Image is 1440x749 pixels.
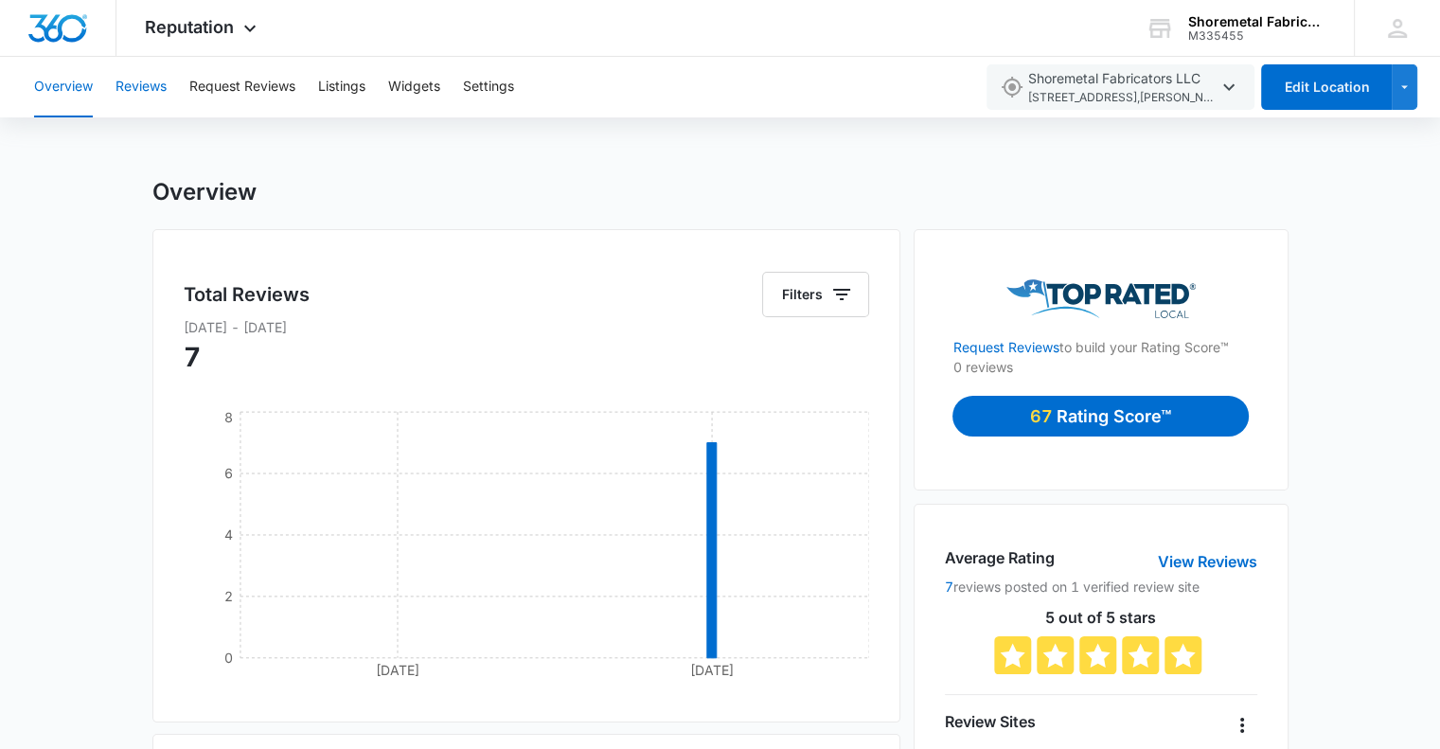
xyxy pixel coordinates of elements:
[34,57,93,117] button: Overview
[945,710,1036,733] h4: Review Sites
[952,318,1249,357] p: to build your Rating Score™
[1188,29,1326,43] div: account id
[945,577,1256,597] p: reviews posted on 1 verified review site
[223,465,232,481] tspan: 6
[945,610,1256,625] p: 5 out of 5 stars
[223,409,232,425] tspan: 8
[184,341,201,373] span: 7
[945,579,953,595] a: 7
[318,57,365,117] button: Listings
[184,317,870,337] p: [DATE] - [DATE]
[116,57,167,117] button: Reviews
[376,662,419,678] tspan: [DATE]
[1030,403,1057,429] p: 67
[1028,89,1218,107] span: [STREET_ADDRESS] , [PERSON_NAME] , DE
[1057,403,1171,429] p: Rating Score™
[1028,68,1218,107] span: Shoremetal Fabricators LLC
[1261,64,1392,110] button: Edit Location
[1158,550,1257,573] a: View Reviews
[690,662,734,678] tspan: [DATE]
[184,280,310,309] h5: Total Reviews
[152,178,257,206] h1: Overview
[388,57,440,117] button: Widgets
[223,588,232,604] tspan: 2
[223,526,232,543] tspan: 4
[952,339,1058,355] a: Request Reviews
[952,357,1249,377] p: 0 reviews
[1227,710,1257,740] button: Overflow Menu
[1188,14,1326,29] div: account name
[189,57,295,117] button: Request Reviews
[987,64,1254,110] button: Shoremetal Fabricators LLC[STREET_ADDRESS],[PERSON_NAME],DE
[762,272,869,317] button: Filters
[463,57,514,117] button: Settings
[945,546,1055,569] h4: Average Rating
[145,17,234,37] span: Reputation
[223,650,232,666] tspan: 0
[1006,279,1196,318] img: Top Rated Local Logo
